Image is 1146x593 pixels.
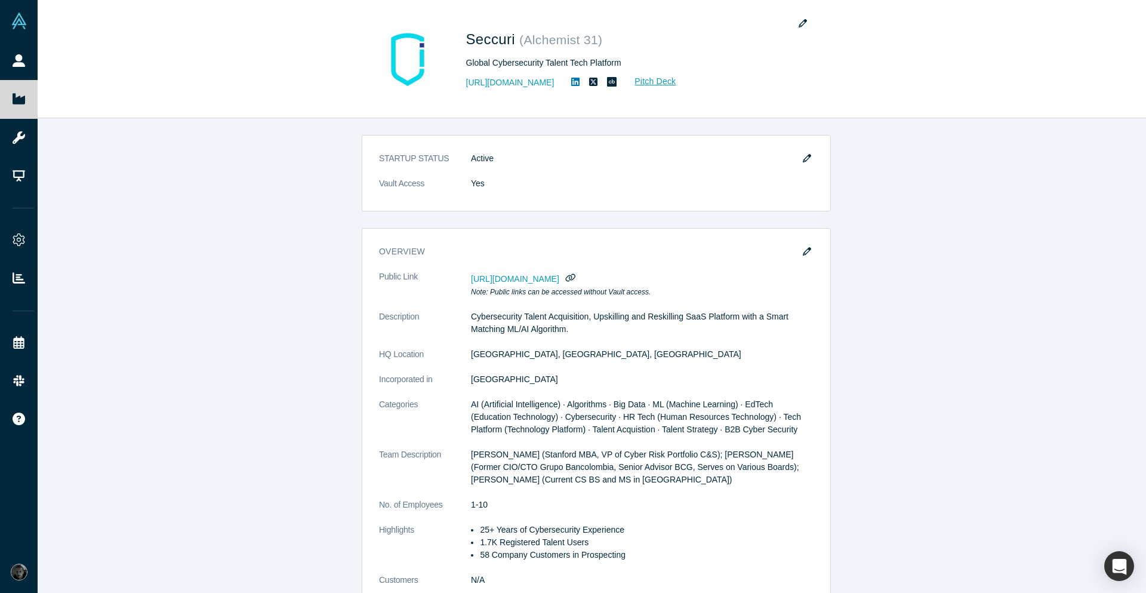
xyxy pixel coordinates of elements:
dd: Active [471,152,814,165]
span: Public Link [379,271,418,283]
a: Pitch Deck [621,75,676,88]
img: Alchemist Vault Logo [11,13,27,29]
img: Seccuri's Logo [366,17,449,101]
dt: Vault Access [379,177,471,202]
li: 58 Company Customers in Prospecting [480,549,814,561]
dd: Yes [471,177,814,190]
span: AI (Artificial Intelligence) · Algorithms · Big Data · ML (Machine Learning) · EdTech (Education ... [471,400,801,434]
span: Seccuri [466,31,520,47]
p: Cybersecurity Talent Acquisition, Upskilling and Reskilling SaaS Platform with a Smart Matching M... [471,311,814,336]
dd: [GEOGRAPHIC_DATA] [471,373,814,386]
div: Global Cybersecurity Talent Tech Platform [466,57,800,69]
dt: Highlights [379,524,471,574]
h3: overview [379,245,797,258]
dd: 1-10 [471,499,814,511]
dt: Team Description [379,448,471,499]
dt: Categories [379,398,471,448]
dd: N/A [471,574,814,586]
dt: HQ Location [379,348,471,373]
li: 1.7K Registered Talent Users [480,536,814,549]
dt: No. of Employees [379,499,471,524]
dt: Incorporated in [379,373,471,398]
small: ( Alchemist 31 ) [519,33,602,47]
span: [URL][DOMAIN_NAME] [471,274,559,284]
p: [PERSON_NAME] (Stanford MBA, VP of Cyber Risk Portfolio C&S); [PERSON_NAME] (Former CIO/CTO Grupo... [471,448,814,486]
dd: [GEOGRAPHIC_DATA], [GEOGRAPHIC_DATA], [GEOGRAPHIC_DATA] [471,348,814,361]
dt: Description [379,311,471,348]
dt: STARTUP STATUS [379,152,471,177]
li: 25+ Years of Cybersecurity Experience [480,524,814,536]
em: Note: Public links can be accessed without Vault access. [471,288,651,296]
a: [URL][DOMAIN_NAME] [466,76,554,89]
img: Rami C.'s Account [11,564,27,580]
